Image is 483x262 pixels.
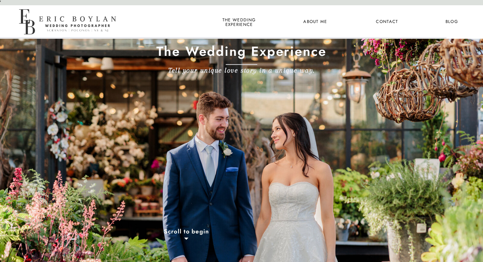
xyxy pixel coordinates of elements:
[299,18,331,26] a: About Me
[168,66,315,74] b: Tell your unique love story in a unique way.
[125,43,358,62] h1: The Wedding Experience
[375,18,399,26] a: Contact
[136,228,237,237] a: Scroll to begin
[440,18,464,26] a: Blog
[221,18,257,26] a: the wedding experience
